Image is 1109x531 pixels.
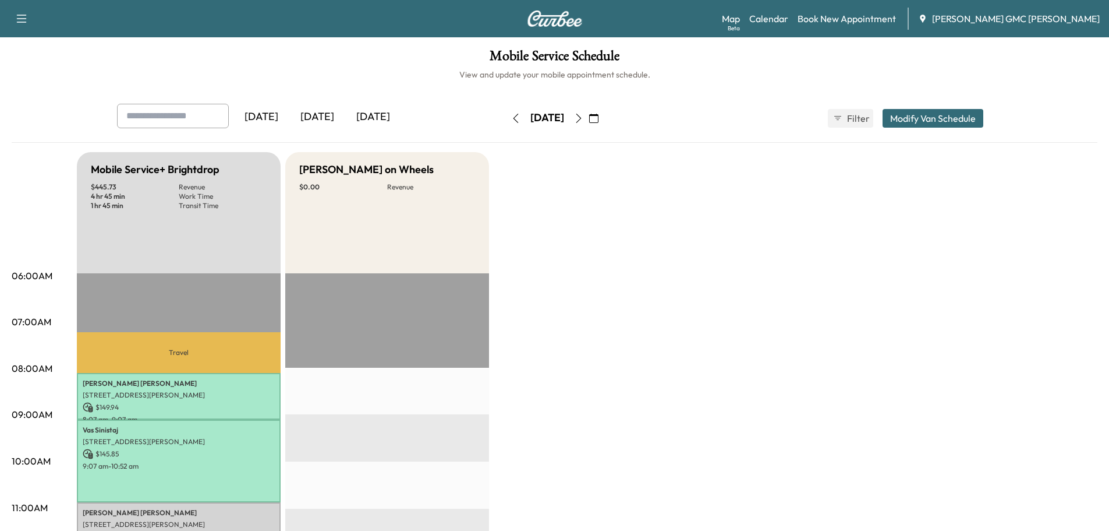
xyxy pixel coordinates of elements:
p: $ 149.94 [83,402,275,413]
p: $ 145.85 [83,449,275,459]
span: [PERSON_NAME] GMC [PERSON_NAME] [932,12,1100,26]
p: 8:07 am - 9:07 am [83,415,275,424]
a: Book New Appointment [798,12,896,26]
p: Transit Time [179,201,267,210]
p: Travel [77,332,281,373]
div: [DATE] [289,104,345,131]
p: 06:00AM [12,269,52,283]
p: Work Time [179,192,267,201]
p: Vas Sinistaj [83,425,275,435]
p: [PERSON_NAME] [PERSON_NAME] [83,508,275,518]
p: 11:00AM [12,501,48,515]
div: [DATE] [345,104,401,131]
span: Filter [847,111,868,125]
p: [STREET_ADDRESS][PERSON_NAME] [83,520,275,529]
div: [DATE] [530,111,564,125]
p: Revenue [387,182,475,192]
p: [STREET_ADDRESS][PERSON_NAME] [83,391,275,400]
p: 9:07 am - 10:52 am [83,462,275,471]
p: 4 hr 45 min [91,192,179,201]
h5: [PERSON_NAME] on Wheels [299,161,434,178]
p: [STREET_ADDRESS][PERSON_NAME] [83,437,275,446]
p: 09:00AM [12,407,52,421]
p: 07:00AM [12,315,51,329]
a: MapBeta [722,12,740,26]
p: 10:00AM [12,454,51,468]
p: $ 445.73 [91,182,179,192]
div: [DATE] [233,104,289,131]
p: [PERSON_NAME] [PERSON_NAME] [83,379,275,388]
p: $ 0.00 [299,182,387,192]
h1: Mobile Service Schedule [12,49,1097,69]
p: 1 hr 45 min [91,201,179,210]
button: Filter [828,109,873,128]
h5: Mobile Service+ Brightdrop [91,161,219,178]
div: Beta [728,24,740,33]
p: Revenue [179,182,267,192]
a: Calendar [749,12,788,26]
img: Curbee Logo [527,10,583,27]
p: 08:00AM [12,361,52,375]
button: Modify Van Schedule [883,109,983,128]
h6: View and update your mobile appointment schedule. [12,69,1097,80]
